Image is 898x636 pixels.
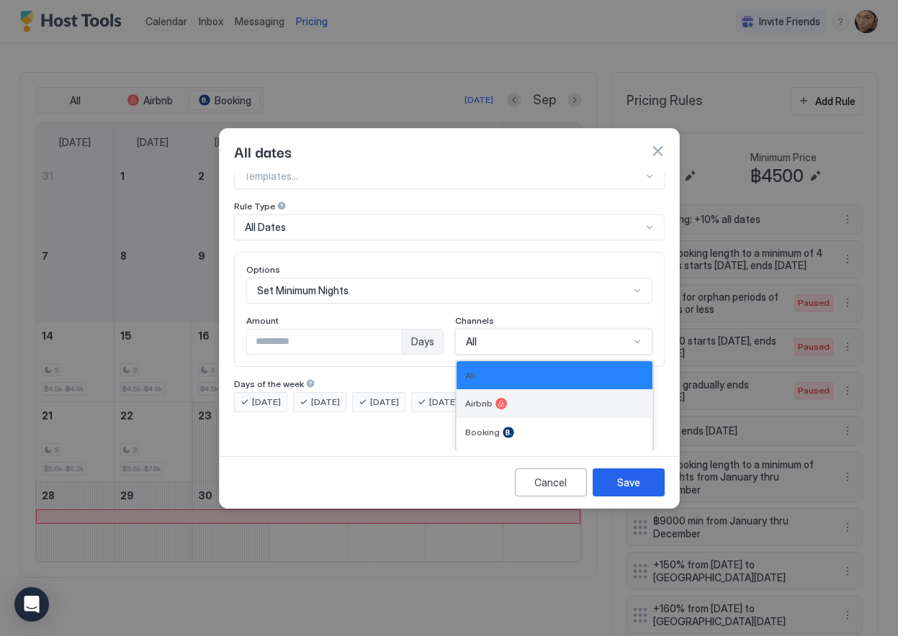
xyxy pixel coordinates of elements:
span: [DATE] [311,396,340,409]
div: Open Intercom Messenger [14,587,49,622]
span: Amount [246,315,279,326]
div: Cancel [534,475,567,490]
span: Booking [465,427,500,437]
span: All dates [234,140,292,162]
span: [DATE] [252,396,281,409]
span: All [465,370,475,381]
span: Days [411,335,434,348]
span: All Dates [245,221,286,234]
button: Save [593,468,665,496]
span: Rule Type [234,201,275,212]
span: Set Minimum Nights [257,284,349,297]
div: Save [617,475,640,490]
button: Cancel [515,468,587,496]
span: Days of the week [234,378,304,389]
input: Input Field [247,330,402,354]
span: Airbnb [465,398,493,409]
span: All [466,335,477,348]
span: [DATE] [429,396,458,409]
span: Channels [455,315,494,326]
span: [DATE] [370,396,399,409]
span: Options [246,264,280,275]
